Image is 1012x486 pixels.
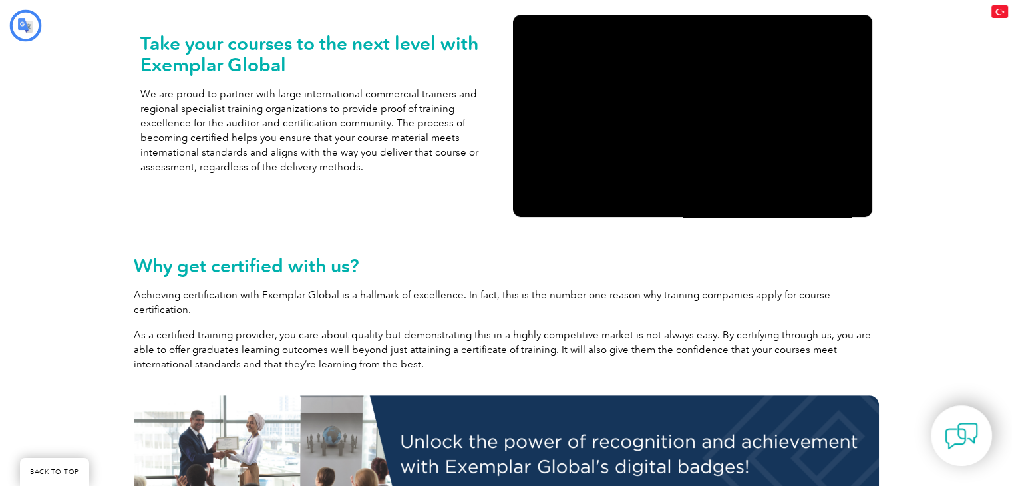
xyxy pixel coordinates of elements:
h2: Take your courses to the next level with Exemplar Global [140,33,500,75]
h2: Why get certified with us? [134,255,879,276]
p: Achieving certification with Exemplar Global is a hallmark of excellence. In fact, this is the nu... [134,288,879,317]
a: BACK TO TOP [20,458,89,486]
img: contact-chat.png [945,419,978,453]
iframe: YouTube video player [513,15,872,217]
p: We are proud to partner with large international commercial trainers and regional specialist trai... [140,87,500,174]
p: As a certified training provider, you care about quality but demonstrating this in a highly compe... [134,328,879,371]
img: tr [991,5,1008,18]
